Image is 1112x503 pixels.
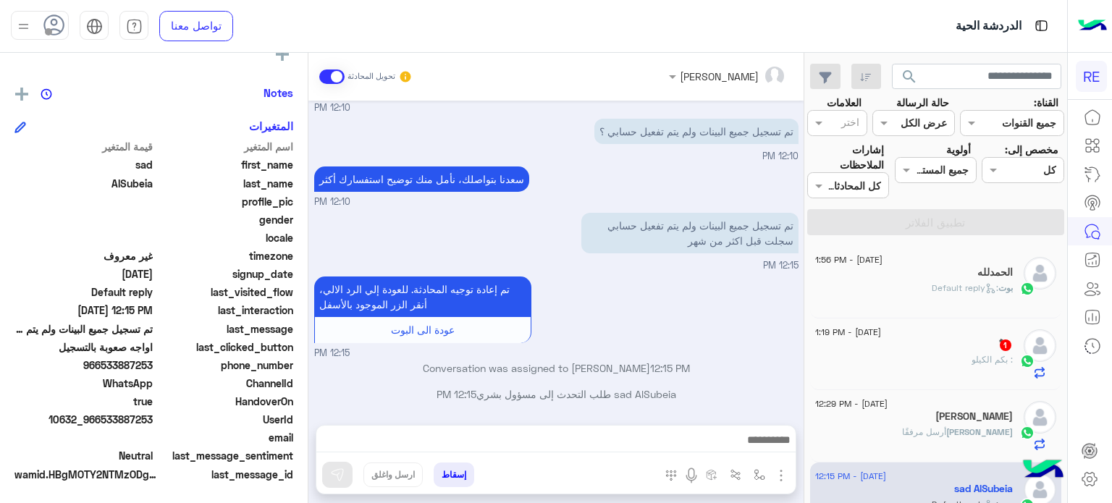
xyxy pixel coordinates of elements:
[754,469,765,481] img: select flow
[998,339,1013,351] h5: ًٰ
[748,462,772,486] button: select flow
[762,151,799,161] span: 12:10 PM
[14,139,153,154] span: قيمة المتغير
[807,209,1064,235] button: تطبيق الفلاتر
[264,86,293,99] h6: Notes
[14,358,153,373] span: 966533887253
[763,260,799,271] span: 12:15 PM
[581,213,799,253] p: 1/9/2025, 12:15 PM
[126,18,143,35] img: tab
[14,339,153,355] span: اواجه صعوبة بالتسجيل
[1024,329,1056,362] img: defaultAdmin.png
[1005,142,1058,157] label: مخصص إلى:
[650,362,690,374] span: 12:15 PM
[1018,445,1069,496] img: hulul-logo.png
[14,176,153,191] span: AlSubeia
[14,394,153,409] span: true
[437,388,476,400] span: 12:15 PM
[15,88,28,101] img: add
[815,253,883,266] span: [DATE] - 1:56 PM
[1076,61,1107,92] div: RE
[14,376,153,391] span: 2
[946,142,971,157] label: أولوية
[683,467,700,484] img: send voice note
[14,303,153,318] span: 2025-09-01T09:15:29.954Z
[972,354,1013,365] span: بكم الكيلو
[807,142,884,173] label: إشارات الملاحظات
[434,462,474,487] button: إسقاط
[156,176,294,191] span: last_name
[86,18,103,35] img: tab
[730,469,741,481] img: Trigger scenario
[156,339,294,355] span: last_clicked_button
[156,266,294,282] span: signup_date
[391,324,455,336] span: عودة الى البوت
[1034,95,1058,110] label: القناة:
[932,282,998,293] span: : Default reply
[119,11,148,41] a: tab
[314,166,529,192] p: 1/9/2025, 12:10 PM
[156,376,294,391] span: ChannelId
[1000,339,1011,351] span: 1
[594,119,799,144] p: 1/9/2025, 12:10 PM
[935,410,1013,423] h5: Mohammed
[815,326,881,339] span: [DATE] - 1:19 PM
[14,212,153,227] span: null
[1020,354,1035,368] img: WhatsApp
[14,467,159,482] span: wamid.HBgMOTY2NTMzODg3MjUzFQIAEhgUM0E2NjdGQkYwQzhBQ0MxN0Y5QjYA
[156,157,294,172] span: first_name
[1024,257,1056,289] img: defaultAdmin.png
[14,412,153,427] span: 10632_966533887253
[156,194,294,209] span: profile_pic
[14,17,33,35] img: profile
[896,95,949,110] label: حالة الرسالة
[14,248,153,263] span: غير معروف
[901,68,918,85] span: search
[946,426,1013,437] span: [PERSON_NAME]
[14,430,153,445] span: null
[841,114,862,133] div: اختر
[1020,426,1035,440] img: WhatsApp
[156,448,294,463] span: last_message_sentiment
[665,470,677,481] img: make a call
[954,483,1013,495] h5: sad AlSubeia
[314,276,531,317] p: 1/9/2025, 12:15 PM
[14,230,153,245] span: null
[314,360,799,376] p: Conversation was assigned to [PERSON_NAME]
[156,303,294,318] span: last_interaction
[249,119,293,132] h6: المتغيرات
[162,467,293,482] span: last_message_id
[156,212,294,227] span: gender
[347,71,395,83] small: تحويل المحادثة
[977,266,1013,279] h5: الحمدلله
[156,430,294,445] span: email
[156,321,294,337] span: last_message
[156,139,294,154] span: اسم المتغير
[14,321,153,337] span: تم تسجيل جميع البينات ولم يتم تفعيل حسابي سجلت قبل اكثر من شهر
[363,462,423,487] button: ارسل واغلق
[700,462,724,486] button: create order
[330,468,345,482] img: send message
[1020,282,1035,296] img: WhatsApp
[706,469,717,481] img: create order
[41,88,52,100] img: notes
[156,230,294,245] span: locale
[14,448,153,463] span: 0
[815,397,888,410] span: [DATE] - 12:29 PM
[156,412,294,427] span: UserId
[892,64,927,95] button: search
[156,248,294,263] span: timezone
[1078,11,1107,41] img: Logo
[956,17,1022,36] p: الدردشة الحية
[314,101,350,115] span: 12:10 PM
[827,95,862,110] label: العلامات
[724,462,748,486] button: Trigger scenario
[815,470,886,483] span: [DATE] - 12:15 PM
[159,11,233,41] a: تواصل معنا
[156,394,294,409] span: HandoverOn
[1032,17,1050,35] img: tab
[314,195,350,209] span: 12:10 PM
[156,284,294,300] span: last_visited_flow
[314,347,350,360] span: 12:15 PM
[1024,401,1056,434] img: defaultAdmin.png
